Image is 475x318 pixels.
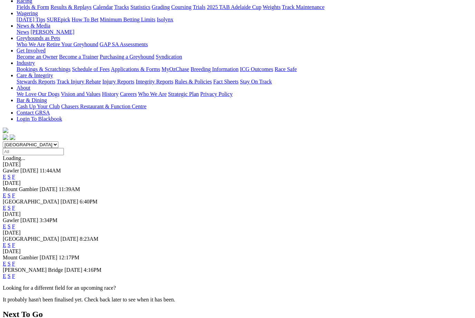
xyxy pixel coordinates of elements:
a: Purchasing a Greyhound [100,54,154,60]
a: About [17,85,30,91]
div: Greyhounds as Pets [17,41,472,48]
a: Schedule of Fees [72,66,109,72]
a: History [102,91,118,97]
a: Injury Reports [102,79,134,85]
a: E [3,192,6,198]
a: Industry [17,60,35,66]
span: Gawler [3,168,19,173]
a: Become an Owner [17,54,58,60]
a: Bookings & Scratchings [17,66,70,72]
span: [DATE] [40,186,58,192]
a: Careers [120,91,137,97]
a: S [8,192,11,198]
a: How To Bet [72,17,99,22]
a: Stewards Reports [17,79,55,85]
a: Care & Integrity [17,72,53,78]
a: F [12,223,15,229]
a: MyOzChase [162,66,189,72]
a: S [8,223,11,229]
a: Fields & Form [17,4,49,10]
a: Weights [263,4,281,10]
a: Grading [152,4,170,10]
a: F [12,261,15,267]
img: logo-grsa-white.png [3,128,8,133]
span: [DATE] [20,168,38,173]
a: We Love Our Dogs [17,91,59,97]
a: Contact GRSA [17,110,50,116]
a: News [17,29,29,35]
a: Coursing [171,4,192,10]
a: Fact Sheets [213,79,239,85]
a: Breeding Information [191,66,239,72]
span: 8:23AM [80,236,98,242]
a: Results & Replays [50,4,91,10]
span: Mount Gambier [3,255,38,260]
span: 11:39AM [59,186,80,192]
span: 4:16PM [84,267,101,273]
a: F [12,205,15,211]
a: [DATE] Tips [17,17,45,22]
a: Calendar [93,4,113,10]
a: S [8,174,11,180]
a: Statistics [130,4,151,10]
a: S [8,242,11,248]
span: [GEOGRAPHIC_DATA] [3,236,59,242]
span: Mount Gambier [3,186,38,192]
a: Trials [193,4,205,10]
a: 2025 TAB Adelaide Cup [207,4,261,10]
a: E [3,174,6,180]
div: [DATE] [3,230,472,236]
a: Minimum Betting Limits [100,17,155,22]
a: Retire Your Greyhound [47,41,98,47]
div: [DATE] [3,248,472,255]
a: Cash Up Your Club [17,103,60,109]
span: Loading... [3,155,25,161]
div: [DATE] [3,161,472,168]
a: Who We Are [138,91,167,97]
div: [DATE] [3,211,472,217]
a: Vision and Values [61,91,100,97]
a: E [3,223,6,229]
a: Applications & Forms [111,66,160,72]
a: Race Safe [274,66,297,72]
a: Wagering [17,10,38,16]
a: Syndication [156,54,182,60]
span: [GEOGRAPHIC_DATA] [3,199,59,205]
a: Greyhounds as Pets [17,35,60,41]
a: F [12,273,15,279]
a: GAP SA Assessments [100,41,148,47]
p: Looking for a different field for an upcoming race? [3,285,472,291]
a: Privacy Policy [200,91,233,97]
span: [DATE] [40,255,58,260]
a: F [12,192,15,198]
a: E [3,261,6,267]
img: twitter.svg [10,135,15,140]
div: Wagering [17,17,472,23]
div: Bar & Dining [17,103,472,110]
a: Track Maintenance [282,4,324,10]
span: 3:34PM [40,217,58,223]
a: S [8,261,11,267]
a: F [12,174,15,180]
a: E [3,205,6,211]
a: Isolynx [157,17,173,22]
a: Chasers Restaurant & Function Centre [61,103,146,109]
a: Bar & Dining [17,97,47,103]
span: [DATE] [60,199,78,205]
input: Select date [3,148,64,155]
div: [DATE] [3,180,472,186]
a: S [8,273,11,279]
div: About [17,91,472,97]
span: 12:17PM [59,255,79,260]
span: [DATE] [20,217,38,223]
img: facebook.svg [3,135,8,140]
span: 6:40PM [80,199,98,205]
div: Industry [17,66,472,72]
a: E [3,273,6,279]
a: Become a Trainer [59,54,98,60]
span: Gawler [3,217,19,223]
a: Stay On Track [240,79,272,85]
partial: It probably hasn't been finalised yet. Check back later to see when it has been. [3,297,175,302]
span: [DATE] [65,267,83,273]
div: News & Media [17,29,472,35]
